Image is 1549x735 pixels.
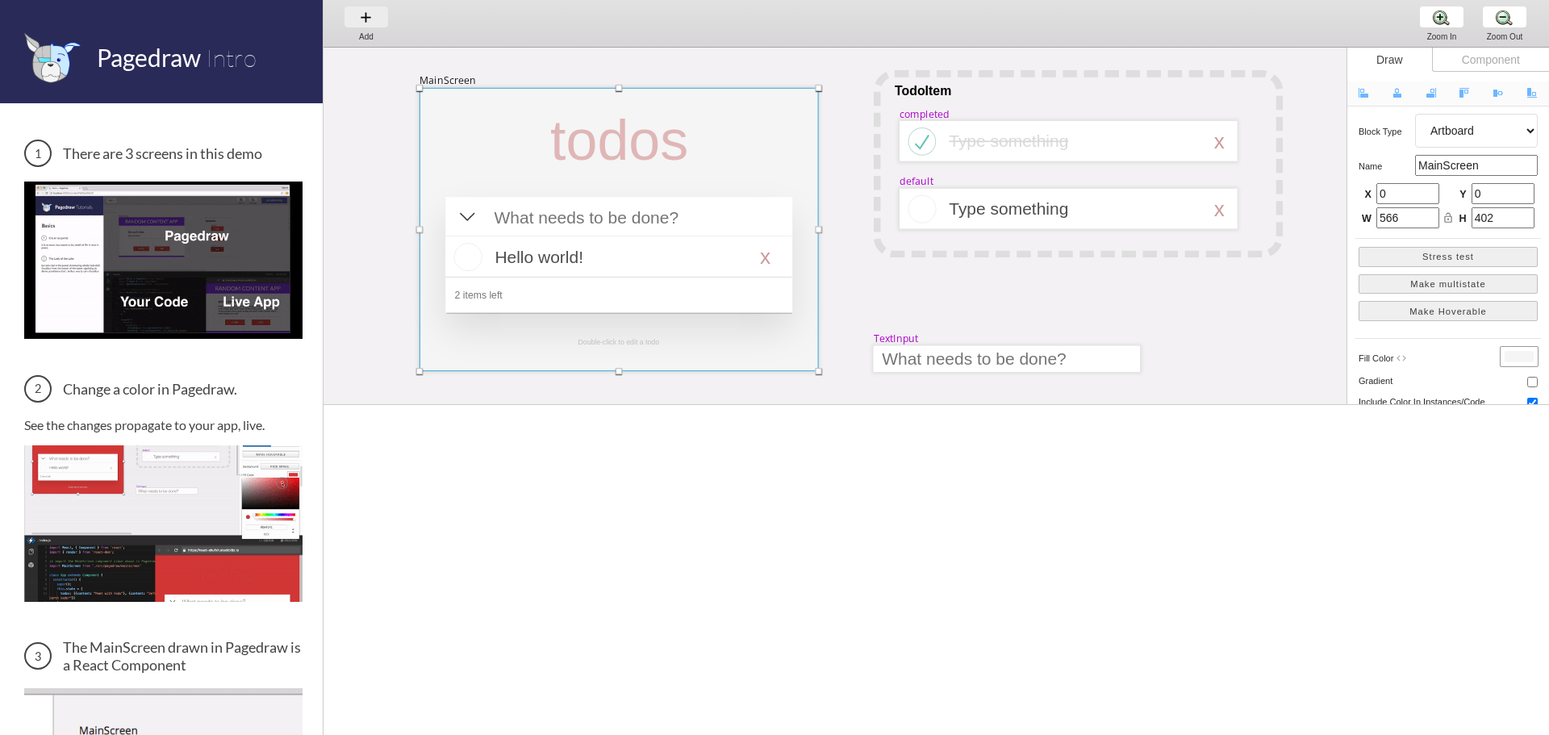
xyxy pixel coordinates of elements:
h3: There are 3 screens in this demo [24,140,303,167]
span: Intro [206,43,257,73]
div: Add [336,32,397,41]
input: gradient [1527,377,1538,387]
div: default [900,174,933,188]
div: TextInput [874,332,919,345]
span: X [1362,188,1372,203]
img: zoom-minus.png [1496,9,1513,26]
div: completed [900,106,950,120]
img: favicon.png [24,32,81,83]
i: lock_open [1443,212,1454,223]
span: Y [1457,188,1467,203]
h5: Block type [1359,127,1415,136]
span: W [1362,212,1372,227]
img: baseline-add-24px.svg [357,9,374,26]
span: H [1457,212,1467,227]
p: See the changes propagate to your app, live. [24,417,303,432]
div: x [1214,129,1225,153]
i: code [1396,353,1407,364]
button: Make Hoverable [1359,301,1538,321]
input: include color in instances/code [1527,398,1538,408]
img: Change a color in Pagedraw [24,445,303,602]
input: MainScreen [1415,155,1538,176]
h3: The MainScreen drawn in Pagedraw is a React Component [24,638,303,674]
div: Draw [1347,48,1432,72]
div: x [1214,197,1225,221]
span: fill color [1359,353,1393,363]
h5: gradient [1359,376,1415,386]
h5: include color in instances/code [1359,397,1490,407]
button: Stress test [1359,247,1538,267]
h5: name [1359,161,1415,171]
div: Component [1432,48,1549,72]
span: Pagedraw [97,43,201,72]
div: Zoom In [1411,32,1472,41]
h3: Change a color in Pagedraw. [24,375,303,403]
button: Make multistate [1359,274,1538,294]
img: zoom-plus.png [1433,9,1450,26]
img: 3 screens [24,182,303,338]
div: Zoom Out [1474,32,1535,41]
div: MainScreen [420,73,476,87]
